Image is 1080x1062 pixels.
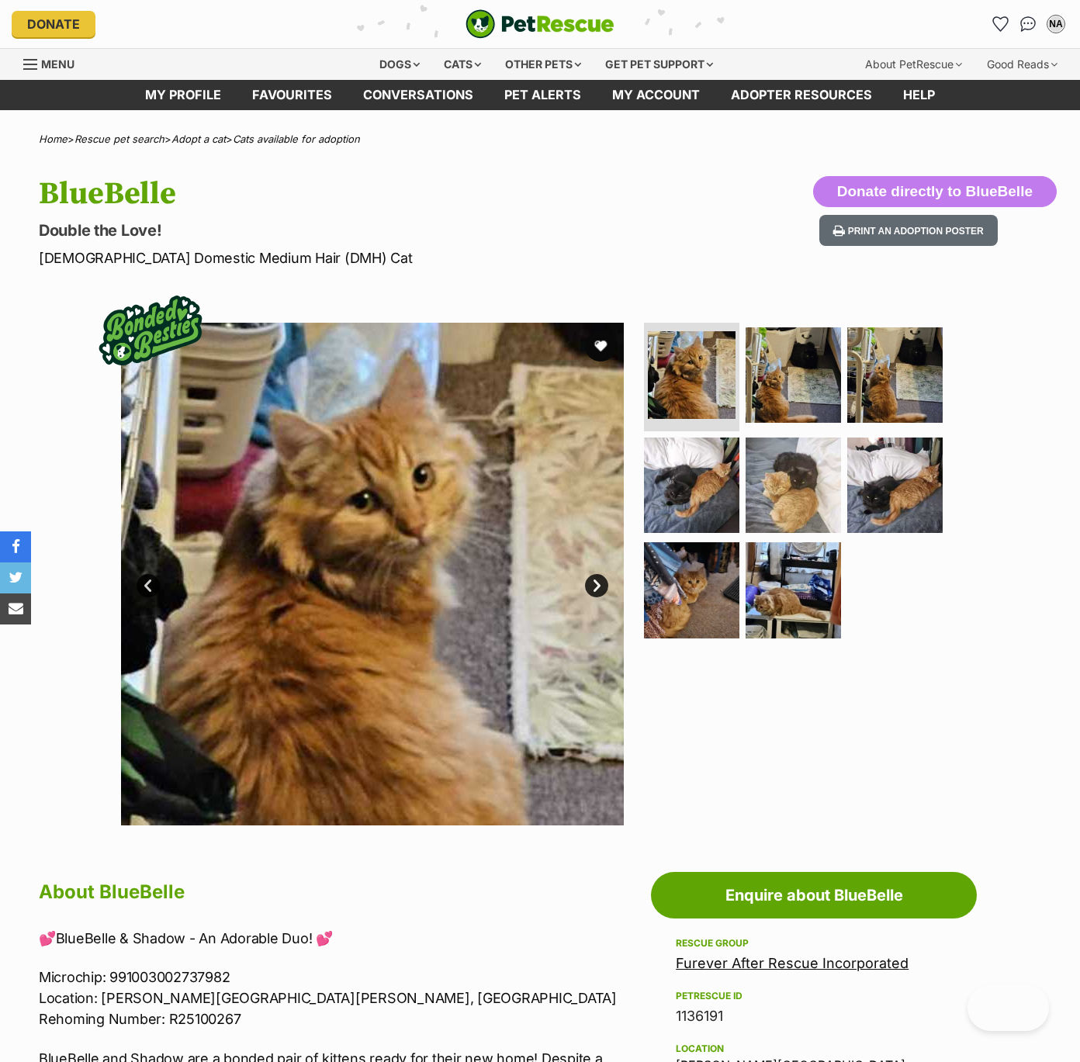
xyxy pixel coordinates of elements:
img: Photo of Blue Belle [746,542,841,638]
button: Print an adoption poster [819,215,998,247]
p: 💕BlueBelle & Shadow - An Adorable Duo! 💕 [39,928,643,949]
a: Furever After Rescue Incorporated [676,955,909,971]
img: logo-cat-932fe2b9b8326f06289b0f2fb663e598f794de774fb13d1741a6617ecf9a85b4.svg [466,9,614,39]
a: Conversations [1016,12,1040,36]
a: Adopt a cat [171,133,226,145]
h1: BlueBelle [39,176,659,212]
a: My account [597,80,715,110]
div: NA [1048,16,1064,32]
span: Menu [41,57,74,71]
div: Other pets [494,49,592,80]
img: Photo of Blue Belle [644,542,739,638]
a: Favourites [237,80,348,110]
p: [DEMOGRAPHIC_DATA] Domestic Medium Hair (DMH) Cat [39,247,659,268]
a: Pet alerts [489,80,597,110]
img: chat-41dd97257d64d25036548639549fe6c8038ab92f7586957e7f3b1b290dea8141.svg [1020,16,1037,32]
iframe: Help Scout Beacon - Open [967,984,1049,1031]
a: Help [888,80,950,110]
p: Double the Love! [39,220,659,241]
div: 1136191 [676,1005,952,1027]
div: Dogs [369,49,431,80]
div: Get pet support [594,49,724,80]
a: PetRescue [466,9,614,39]
img: Photo of Blue Belle [648,331,736,419]
a: Prev [137,574,160,597]
a: Next [585,574,608,597]
div: PetRescue ID [676,990,952,1002]
button: Donate directly to BlueBelle [813,176,1057,207]
div: Good Reads [976,49,1068,80]
img: Photo of Blue Belle [644,438,739,533]
img: Photo of Blue Belle [746,438,841,533]
img: bonded besties [88,268,213,393]
h2: About BlueBelle [39,875,643,909]
img: Photo of Blue Belle [746,327,841,423]
div: Cats [433,49,492,80]
a: Menu [23,49,85,77]
a: Cats available for adoption [233,133,360,145]
a: Enquire about BlueBelle [651,872,977,918]
img: Photo of Blue Belle [847,327,943,423]
p: Microchip: 991003002737982 Location: [PERSON_NAME][GEOGRAPHIC_DATA][PERSON_NAME], [GEOGRAPHIC_DAT... [39,967,643,1029]
a: Favourites [988,12,1012,36]
a: conversations [348,80,489,110]
a: Home [39,133,67,145]
a: Adopter resources [715,80,888,110]
div: Location [676,1043,952,1055]
img: Photo of Blue Belle [847,438,943,533]
div: About PetRescue [854,49,973,80]
img: Photo of Blue Belle [121,323,624,825]
button: favourite [585,330,616,361]
a: My profile [130,80,237,110]
div: Rescue group [676,937,952,950]
button: My account [1044,12,1068,36]
a: Rescue pet search [74,133,164,145]
ul: Account quick links [988,12,1068,36]
a: Donate [12,11,95,37]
